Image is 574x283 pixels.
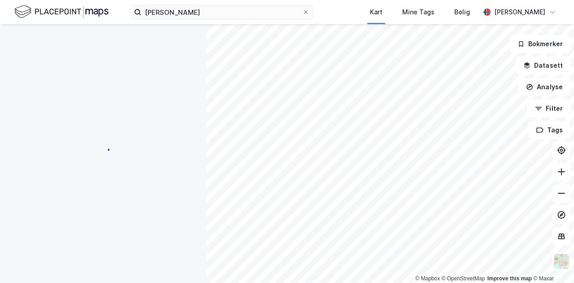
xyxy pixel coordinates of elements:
[494,7,545,17] div: [PERSON_NAME]
[529,240,574,283] div: Kontrollprogram for chat
[402,7,435,17] div: Mine Tags
[518,78,570,96] button: Analyse
[516,57,570,74] button: Datasett
[415,275,440,282] a: Mapbox
[454,7,470,17] div: Bolig
[510,35,570,53] button: Bokmerker
[527,100,570,118] button: Filter
[529,121,570,139] button: Tags
[96,141,110,156] img: spinner.a6d8c91a73a9ac5275cf975e30b51cfb.svg
[14,4,109,20] img: logo.f888ab2527a4732fd821a326f86c7f29.svg
[529,240,574,283] iframe: Chat Widget
[370,7,383,17] div: Kart
[487,275,532,282] a: Improve this map
[442,275,485,282] a: OpenStreetMap
[141,5,302,19] input: Søk på adresse, matrikkel, gårdeiere, leietakere eller personer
